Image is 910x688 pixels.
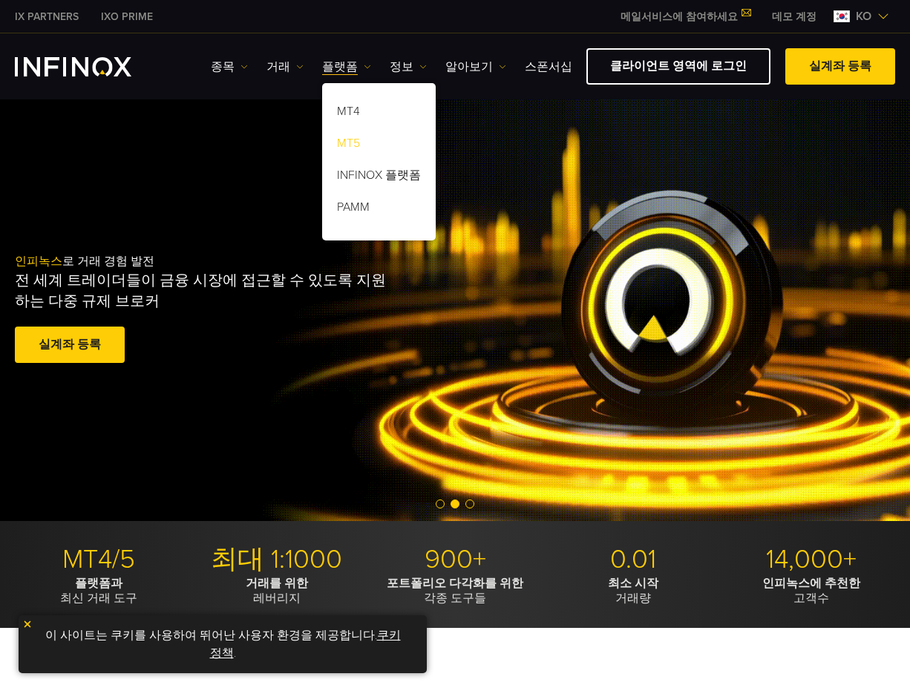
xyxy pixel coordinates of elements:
[608,576,658,591] strong: 최소 시작
[728,543,895,576] p: 14,000+
[266,58,304,76] a: 거래
[451,499,459,508] span: Go to slide 2
[728,576,895,606] p: 고객수
[322,162,436,194] a: INFINOX 플랫폼
[322,98,436,130] a: MT4
[761,9,828,24] a: INFINOX MENU
[586,48,770,85] a: 클라이언트 영역에 로그인
[550,543,717,576] p: 0.01
[390,58,427,76] a: 정보
[762,576,860,591] strong: 인피녹스에 추천한
[15,270,388,312] p: 전 세계 트레이더들이 금융 시장에 접근할 수 있도록 지원하는 다중 규제 브로커
[465,499,474,508] span: Go to slide 3
[15,254,62,269] span: 인피녹스
[193,543,360,576] p: 최대 1:1000
[193,576,360,606] p: 레버리지
[15,327,125,363] a: 실계좌 등록
[445,58,506,76] a: 알아보기
[371,576,538,606] p: 각종 도구들
[15,576,182,606] p: 최신 거래 도구
[322,130,436,162] a: MT5
[26,623,419,666] p: 이 사이트는 쿠키를 사용하여 뛰어난 사용자 환경을 제공합니다. .
[371,543,538,576] p: 900+
[4,9,90,24] a: INFINOX
[322,194,436,226] a: PAMM
[550,576,717,606] p: 거래량
[22,619,33,629] img: yellow close icon
[15,230,482,390] div: 로 거래 경험 발전
[387,576,523,591] strong: 포트폴리오 다각화를 위한
[15,543,182,576] p: MT4/5
[436,499,445,508] span: Go to slide 1
[609,10,761,23] a: 메일서비스에 참여하세요
[246,576,308,591] strong: 거래를 위한
[785,48,895,85] a: 실계좌 등록
[15,57,166,76] a: INFINOX Logo
[75,576,122,591] strong: 플랫폼과
[850,7,877,25] span: ko
[90,9,164,24] a: INFINOX
[211,58,248,76] a: 종목
[322,58,371,76] a: 플랫폼
[525,58,572,76] a: 스폰서십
